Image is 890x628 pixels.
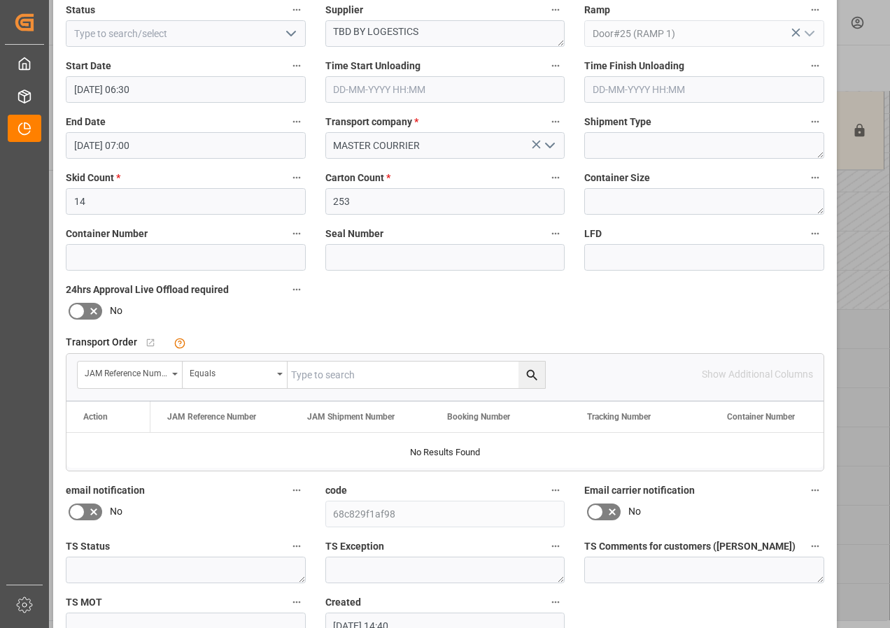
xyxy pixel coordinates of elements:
button: open menu [279,23,300,45]
span: Booking Number [447,412,510,422]
input: DD-MM-YYYY HH:MM [325,76,565,103]
button: Shipment Type [806,113,824,131]
button: TS Exception [546,537,565,555]
input: Type to search/select [66,20,306,47]
span: TS Status [66,539,110,554]
span: TS Comments for customers ([PERSON_NAME]) [584,539,796,554]
input: DD-MM-YYYY HH:MM [66,132,306,159]
span: TS MOT [66,595,102,610]
span: Shipment Type [584,115,651,129]
textarea: TBD BY LOGESTICS [325,20,565,47]
span: End Date [66,115,106,129]
button: Container Size [806,169,824,187]
button: Carton Count * [546,169,565,187]
button: email notification [288,481,306,499]
button: open menu [183,362,288,388]
span: Transport Order [66,335,137,350]
button: open menu [78,362,183,388]
button: open menu [539,135,560,157]
input: Type to search/select [584,20,824,47]
span: Status [66,3,95,17]
span: LFD [584,227,602,241]
button: 24hrs Approval Live Offload required [288,280,306,299]
button: Time Start Unloading [546,57,565,75]
span: Skid Count [66,171,120,185]
div: JAM Reference Number [85,364,167,380]
span: Container Number [66,227,148,241]
button: Status [288,1,306,19]
span: Start Date [66,59,111,73]
span: Time Start Unloading [325,59,421,73]
span: JAM Reference Number [167,412,256,422]
span: Tracking Number [587,412,651,422]
span: Ramp [584,3,610,17]
button: Ramp [806,1,824,19]
button: Time Finish Unloading [806,57,824,75]
span: email notification [66,483,145,498]
button: Container Number [288,224,306,243]
span: No [110,304,122,318]
button: Transport company * [546,113,565,131]
button: open menu [798,23,819,45]
button: code [546,481,565,499]
span: JAM Shipment Number [307,412,395,422]
span: Transport company [325,115,418,129]
span: Created [325,595,361,610]
button: Skid Count * [288,169,306,187]
span: No [110,504,122,519]
button: TS Status [288,537,306,555]
div: Action [83,412,108,422]
span: Supplier [325,3,363,17]
button: TS Comments for customers ([PERSON_NAME]) [806,537,824,555]
button: Start Date [288,57,306,75]
span: TS Exception [325,539,384,554]
button: Supplier [546,1,565,19]
span: code [325,483,347,498]
input: DD-MM-YYYY HH:MM [584,76,824,103]
span: Container Number [727,412,795,422]
button: End Date [288,113,306,131]
span: Seal Number [325,227,383,241]
input: Type to search [288,362,545,388]
button: Created [546,593,565,611]
span: Carton Count [325,171,390,185]
span: 24hrs Approval Live Offload required [66,283,229,297]
button: TS MOT [288,593,306,611]
span: Time Finish Unloading [584,59,684,73]
button: LFD [806,224,824,243]
button: search button [518,362,545,388]
input: DD-MM-YYYY HH:MM [66,76,306,103]
span: Email carrier notification [584,483,695,498]
span: No [628,504,641,519]
button: Email carrier notification [806,481,824,499]
span: Container Size [584,171,650,185]
div: Equals [190,364,272,380]
button: Seal Number [546,224,565,243]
